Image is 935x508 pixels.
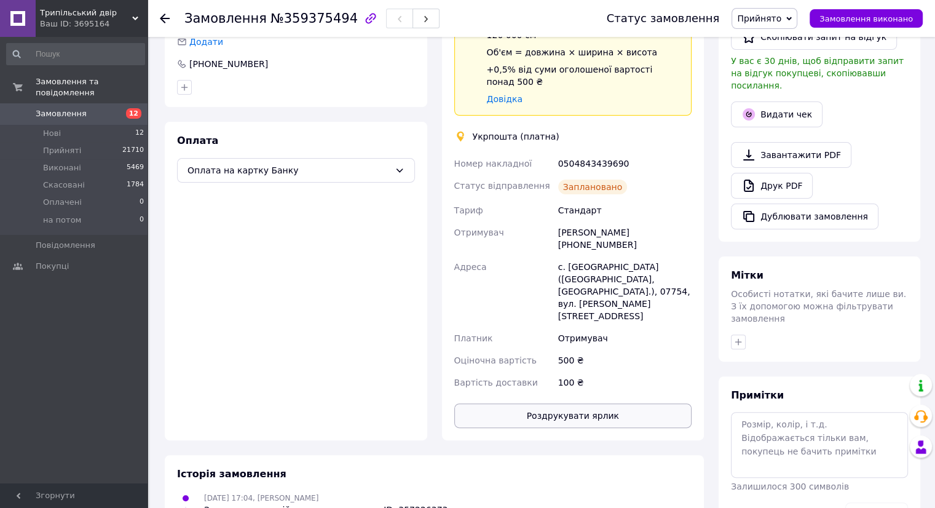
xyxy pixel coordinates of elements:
div: Заплановано [558,180,628,194]
div: 0504843439690 [556,153,694,175]
div: 100 ₴ [556,371,694,394]
div: [PERSON_NAME] [PHONE_NUMBER] [556,221,694,256]
span: Мітки [731,269,763,281]
div: Об'єм = довжина × ширина × висота [487,46,682,58]
button: Замовлення виконано [810,9,923,28]
span: Прийнято [737,14,781,23]
span: Номер накладної [454,159,532,169]
span: Додати [189,37,223,47]
span: Замовлення та повідомлення [36,76,148,98]
span: Вартість доставки [454,378,538,387]
span: №359375494 [270,11,358,26]
span: Прийняті [43,145,81,156]
div: +0,5% від суми оголошеної вартості понад 500 ₴ [487,63,682,88]
span: Оплата [177,135,218,146]
button: Видати чек [731,101,823,127]
span: Адреса [454,262,487,272]
button: Роздрукувати ярлик [454,403,692,428]
span: 0 [140,215,144,226]
span: Замовлення виконано [819,14,913,23]
div: Отримувач [556,327,694,349]
span: 12 [126,108,141,119]
div: Повернутися назад [160,12,170,25]
span: Замовлення [184,11,267,26]
span: Примітки [731,389,784,401]
button: Дублювати замовлення [731,204,878,229]
span: Залишилося 300 символів [731,482,849,491]
span: Замовлення [36,108,87,119]
span: 12 [135,128,144,139]
div: Укрпошта (платна) [470,130,562,143]
span: Скасовані [43,180,85,191]
span: Виконані [43,162,81,173]
div: Ваш ID: 3695164 [40,18,148,30]
div: 500 ₴ [556,349,694,371]
span: Повідомлення [36,240,95,251]
span: на потом [43,215,81,226]
span: Трипільський двір [40,7,132,18]
span: 1784 [127,180,144,191]
span: [DATE] 17:04, [PERSON_NAME] [204,494,318,502]
div: Стандарт [556,199,694,221]
span: У вас є 30 днів, щоб відправити запит на відгук покупцеві, скопіювавши посилання. [731,56,904,90]
span: Платник [454,333,493,343]
span: Покупці [36,261,69,272]
span: Нові [43,128,61,139]
a: Завантажити PDF [731,142,851,168]
a: Друк PDF [731,173,813,199]
span: Тариф [454,205,483,215]
span: 5469 [127,162,144,173]
span: Оціночна вартість [454,355,537,365]
div: с. [GEOGRAPHIC_DATA] ([GEOGRAPHIC_DATA], [GEOGRAPHIC_DATA].), 07754, вул. [PERSON_NAME][STREET_AD... [556,256,694,327]
span: 0 [140,197,144,208]
input: Пошук [6,43,145,65]
span: Оплачені [43,197,82,208]
span: Статус відправлення [454,181,550,191]
span: Отримувач [454,228,504,237]
span: Історія замовлення [177,468,286,480]
span: 21710 [122,145,144,156]
span: Особисті нотатки, які бачите лише ви. З їх допомогою можна фільтрувати замовлення [731,289,906,323]
div: Статус замовлення [607,12,720,25]
span: Оплата на картку Банку [187,164,390,177]
a: Довідка [487,94,523,104]
div: [PHONE_NUMBER] [188,58,269,70]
